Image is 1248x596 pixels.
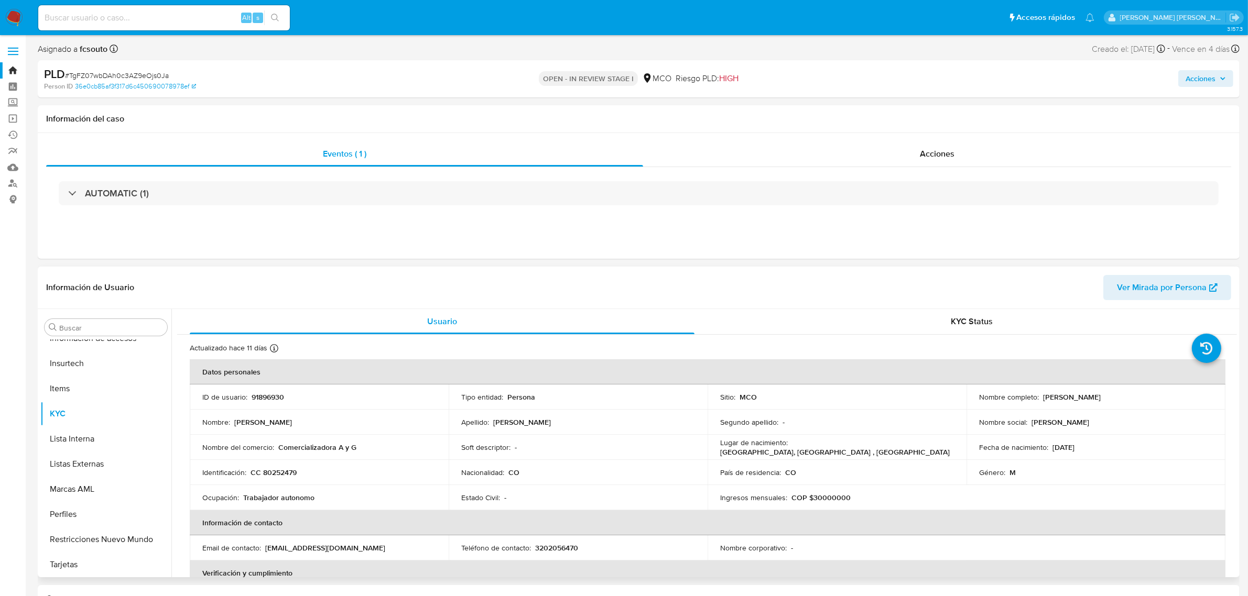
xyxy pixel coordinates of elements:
[461,392,503,402] p: Tipo entidad :
[1052,443,1075,452] p: [DATE]
[1103,275,1231,300] button: Ver Mirada por Persona
[40,552,171,577] button: Tarjetas
[243,493,314,502] p: Trabajador autonomo
[461,417,489,427] p: Apellido :
[251,468,297,477] p: CC 80252479
[951,315,993,327] span: KYC Status
[252,392,284,402] p: 91896930
[242,13,251,23] span: Alt
[535,543,578,553] p: 3202056470
[40,502,171,527] button: Perfiles
[720,417,778,427] p: Segundo apellido :
[40,401,171,426] button: KYC
[190,510,1225,535] th: Información de contacto
[720,493,787,502] p: Ingresos mensuales :
[38,11,290,25] input: Buscar usuario o caso...
[515,443,517,452] p: -
[461,543,531,553] p: Teléfono de contacto :
[38,43,107,55] span: Asignado a
[49,323,57,332] button: Buscar
[40,351,171,376] button: Insurtech
[461,468,504,477] p: Nacionalidad :
[740,392,757,402] p: MCO
[720,543,787,553] p: Nombre corporativo :
[323,148,366,160] span: Eventos ( 1 )
[676,73,739,84] span: Riesgo PLD:
[234,417,292,427] p: [PERSON_NAME]
[720,447,950,457] p: [GEOGRAPHIC_DATA], [GEOGRAPHIC_DATA] , [GEOGRAPHIC_DATA]
[40,376,171,401] button: Items
[920,148,954,160] span: Acciones
[1120,13,1226,23] p: juan.montanobonaga@mercadolibre.com.co
[40,451,171,477] button: Listas Externas
[75,82,196,91] a: 36e0cb85af3f317d6c450690078978ef
[461,493,500,502] p: Estado Civil :
[202,493,239,502] p: Ocupación :
[256,13,259,23] span: s
[720,468,781,477] p: País de residencia :
[202,468,246,477] p: Identificación :
[1032,417,1089,427] p: [PERSON_NAME]
[202,543,261,553] p: Email de contacto :
[1172,43,1230,55] span: Vence en 4 días
[202,392,247,402] p: ID de usuario :
[539,71,638,86] p: OPEN - IN REVIEW STAGE I
[40,477,171,502] button: Marcas AML
[461,443,511,452] p: Soft descriptor :
[1086,13,1094,22] a: Notificaciones
[265,543,385,553] p: [EMAIL_ADDRESS][DOMAIN_NAME]
[1167,42,1170,56] span: -
[720,392,735,402] p: Sitio :
[278,443,356,452] p: Comercializadora A y G
[719,72,739,84] span: HIGH
[46,282,134,293] h1: Información de Usuario
[264,10,286,25] button: search-icon
[791,493,851,502] p: COP $30000000
[979,443,1048,452] p: Fecha de nacimiento :
[1117,275,1207,300] span: Ver Mirada por Persona
[59,181,1219,205] div: AUTOMATIC (1)
[202,417,230,427] p: Nombre :
[1229,12,1240,23] a: Salir
[791,543,793,553] p: -
[59,323,163,333] input: Buscar
[1043,392,1101,402] p: [PERSON_NAME]
[785,468,796,477] p: CO
[979,468,1005,477] p: Género :
[1186,70,1216,87] span: Acciones
[508,468,519,477] p: CO
[40,426,171,451] button: Lista Interna
[642,73,671,84] div: MCO
[40,527,171,552] button: Restricciones Nuevo Mundo
[507,392,535,402] p: Persona
[190,560,1225,586] th: Verificación y cumplimiento
[44,65,65,82] b: PLD
[1092,42,1165,56] div: Creado el: [DATE]
[46,114,1231,124] h1: Información del caso
[783,417,785,427] p: -
[427,315,457,327] span: Usuario
[190,343,267,353] p: Actualizado hace 11 días
[44,82,73,91] b: Person ID
[979,417,1027,427] p: Nombre social :
[979,392,1039,402] p: Nombre completo :
[1178,70,1233,87] button: Acciones
[85,187,149,199] h3: AUTOMATIC (1)
[202,443,274,452] p: Nombre del comercio :
[720,438,788,447] p: Lugar de nacimiento :
[190,359,1225,384] th: Datos personales
[65,70,169,81] span: # TgFZ07wbDAh0c3AZ9eOjs0Ja
[1016,12,1075,23] span: Accesos rápidos
[493,417,551,427] p: [PERSON_NAME]
[78,43,107,55] b: fcsouto
[504,493,506,502] p: -
[1010,468,1016,477] p: M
